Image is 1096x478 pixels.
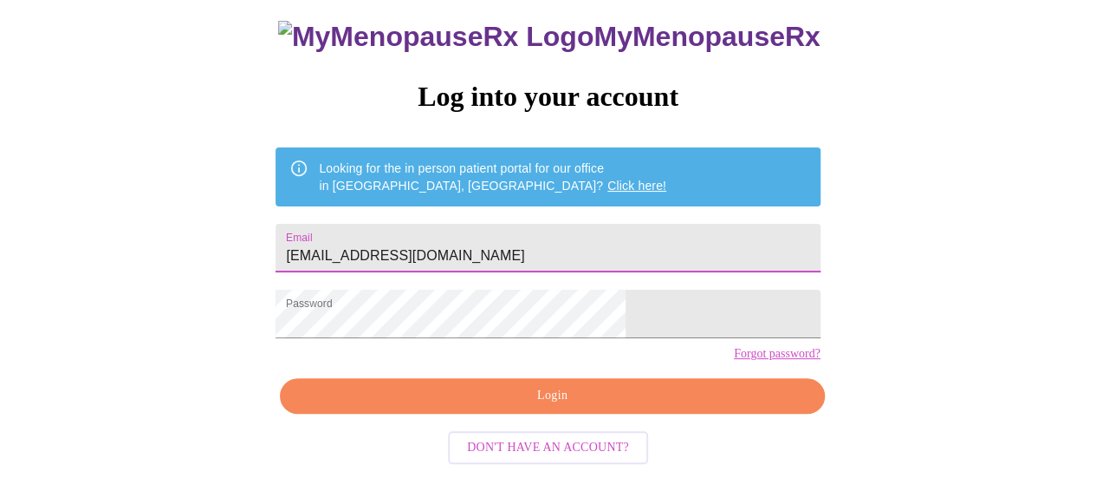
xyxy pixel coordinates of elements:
[276,81,820,113] h3: Log into your account
[280,378,824,414] button: Login
[278,21,820,53] h3: MyMenopauseRx
[467,437,629,459] span: Don't have an account?
[607,179,666,193] a: Click here!
[444,439,652,454] a: Don't have an account?
[448,431,648,465] button: Don't have an account?
[319,153,666,201] div: Looking for the in person patient portal for our office in [GEOGRAPHIC_DATA], [GEOGRAPHIC_DATA]?
[300,385,804,407] span: Login
[734,347,820,361] a: Forgot password?
[278,21,593,53] img: MyMenopauseRx Logo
